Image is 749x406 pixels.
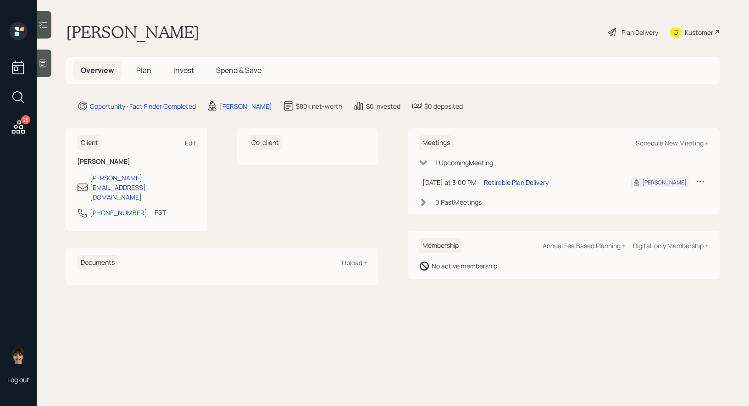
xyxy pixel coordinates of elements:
[77,255,118,270] h6: Documents
[296,101,342,111] div: $80k net-worth
[81,65,114,75] span: Overview
[7,375,29,384] div: Log out
[422,178,477,187] div: [DATE] at 3:00 PM
[77,135,102,150] h6: Client
[90,101,196,111] div: Opportunity · Fact Finder Completed
[642,178,687,187] div: [PERSON_NAME]
[633,241,709,250] div: Digital-only Membership +
[220,101,272,111] div: [PERSON_NAME]
[419,135,454,150] h6: Meetings
[136,65,151,75] span: Plan
[543,241,626,250] div: Annual Fee Based Planning +
[621,28,658,37] div: Plan Delivery
[432,261,497,271] div: No active membership
[77,158,196,166] h6: [PERSON_NAME]
[185,139,196,147] div: Edit
[173,65,194,75] span: Invest
[216,65,261,75] span: Spend & Save
[9,346,28,364] img: treva-nostdahl-headshot.png
[155,207,166,217] div: PST
[90,208,147,217] div: [PHONE_NUMBER]
[366,101,400,111] div: $0 invested
[424,101,463,111] div: $0 deposited
[685,28,713,37] div: Kustomer
[90,173,196,202] div: [PERSON_NAME][EMAIL_ADDRESS][DOMAIN_NAME]
[66,22,200,42] h1: [PERSON_NAME]
[248,135,283,150] h6: Co-client
[636,139,709,147] div: Schedule New Meeting +
[419,238,462,253] h6: Membership
[484,178,549,187] div: Retirable Plan Delivery
[21,115,30,124] div: 25
[435,158,493,167] div: 1 Upcoming Meeting
[342,258,367,267] div: Upload +
[435,197,482,207] div: 0 Past Meeting s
